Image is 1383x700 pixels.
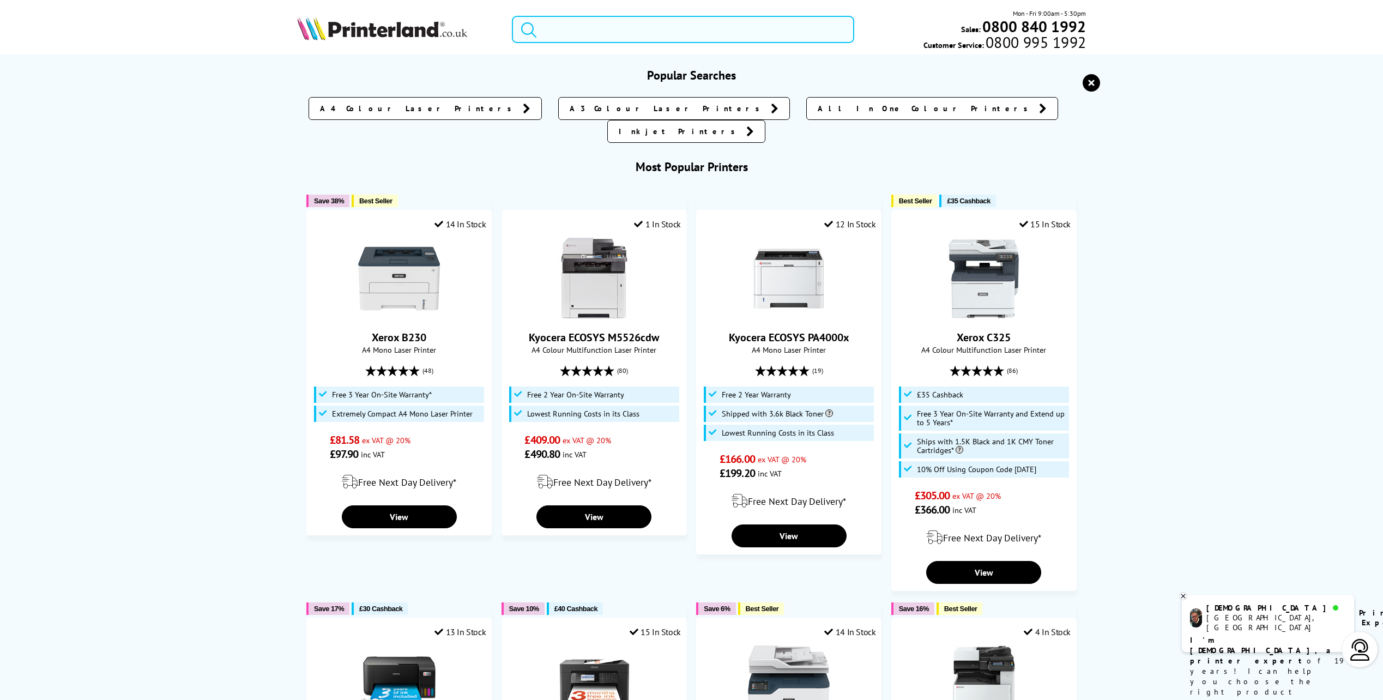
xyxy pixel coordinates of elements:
button: Best Seller [738,602,784,615]
b: 0800 840 1992 [982,16,1086,37]
span: ex VAT @ 20% [758,454,806,464]
span: Free 2 Year On-Site Warranty [527,390,624,399]
button: Best Seller [352,195,398,207]
div: modal_delivery [508,467,681,497]
span: £366.00 [915,503,950,517]
div: 4 In Stock [1024,626,1071,637]
img: Xerox B230 [358,238,440,319]
span: Lowest Running Costs in its Class [722,429,834,437]
a: A3 Colour Laser Printers [558,97,790,120]
span: (48) [422,360,433,381]
button: Save 10% [502,602,545,615]
span: £30 Cashback [359,605,402,613]
button: £40 Cashback [547,602,603,615]
button: Save 16% [891,602,934,615]
button: Save 17% [306,602,349,615]
div: 13 In Stock [434,626,486,637]
div: 15 In Stock [630,626,681,637]
span: £35 Cashback [917,390,963,399]
a: View [536,505,651,528]
span: inc VAT [952,505,976,515]
span: (80) [617,360,628,381]
button: £30 Cashback [352,602,408,615]
span: Customer Service: [923,37,1086,50]
span: ex VAT @ 20% [563,435,611,445]
span: Best Seller [944,605,977,613]
span: £81.58 [330,433,360,447]
span: (86) [1007,360,1018,381]
span: Sales: [961,24,981,34]
span: (19) [812,360,823,381]
button: Save 6% [696,602,735,615]
button: Save 38% [306,195,349,207]
span: £35 Cashback [947,197,990,205]
span: £490.80 [524,447,560,461]
span: Inkjet Printers [619,126,741,137]
span: £409.00 [524,433,560,447]
span: Free 3 Year On-Site Warranty* [332,390,432,399]
span: £305.00 [915,488,950,503]
div: modal_delivery [312,467,486,497]
span: A4 Mono Laser Printer [312,345,486,355]
div: 14 In Stock [824,626,875,637]
a: Printerland Logo [297,16,498,43]
span: inc VAT [758,468,782,479]
button: £35 Cashback [939,195,995,207]
span: Free 3 Year On-Site Warranty and Extend up to 5 Years* [917,409,1066,427]
a: All In One Colour Printers [806,97,1058,120]
span: Best Seller [899,197,932,205]
p: of 19 years! I can help you choose the right product [1190,635,1346,697]
span: Save 16% [899,605,929,613]
span: 0800 995 1992 [984,37,1086,47]
a: Xerox C325 [943,311,1025,322]
span: Ships with 1.5K Black and 1K CMY Toner Cartridges* [917,437,1066,455]
span: Lowest Running Costs in its Class [527,409,639,418]
button: Best Seller [891,195,938,207]
span: Free 2 Year Warranty [722,390,791,399]
span: Save 17% [314,605,344,613]
div: [GEOGRAPHIC_DATA], [GEOGRAPHIC_DATA] [1206,613,1345,632]
span: Extremely Compact A4 Mono Laser Printer [332,409,473,418]
a: A4 Colour Laser Printers [309,97,542,120]
div: [DEMOGRAPHIC_DATA] [1206,603,1345,613]
span: 10% Off Using Coupon Code [DATE] [917,465,1036,474]
b: I'm [DEMOGRAPHIC_DATA], a printer expert [1190,635,1334,666]
span: ex VAT @ 20% [362,435,410,445]
span: inc VAT [361,449,385,460]
a: Kyocera ECOSYS M5526cdw [529,330,659,345]
button: Best Seller [937,602,983,615]
span: £97.90 [330,447,359,461]
a: View [342,505,457,528]
div: 12 In Stock [824,219,875,230]
a: Xerox B230 [372,330,426,345]
a: Inkjet Printers [607,120,765,143]
span: £166.00 [720,452,755,466]
span: All In One Colour Printers [818,103,1034,114]
a: Kyocera ECOSYS PA4000x [748,311,830,322]
a: Xerox C325 [957,330,1011,345]
span: Mon - Fri 9:00am - 5:30pm [1013,8,1086,19]
a: Xerox B230 [358,311,440,322]
a: 0800 840 1992 [981,21,1086,32]
span: A3 Colour Laser Printers [570,103,765,114]
span: Save 6% [704,605,730,613]
h3: Popular Searches [297,68,1086,83]
img: Kyocera ECOSYS M5526cdw [553,238,635,319]
div: 1 In Stock [634,219,681,230]
span: A4 Colour Multifunction Laser Printer [897,345,1071,355]
span: Save 38% [314,197,344,205]
input: Search product or brand [512,16,854,43]
img: Printerland Logo [297,16,467,40]
a: Kyocera ECOSYS M5526cdw [553,311,635,322]
div: 15 In Stock [1019,219,1071,230]
span: A4 Colour Laser Printers [320,103,517,114]
span: A4 Colour Multifunction Laser Printer [508,345,681,355]
div: 14 In Stock [434,219,486,230]
a: View [732,524,847,547]
h3: Most Popular Printers [297,159,1086,174]
span: £199.20 [720,466,755,480]
span: inc VAT [563,449,587,460]
div: modal_delivery [702,486,875,516]
img: Xerox C325 [943,238,1025,319]
span: ex VAT @ 20% [952,491,1001,501]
